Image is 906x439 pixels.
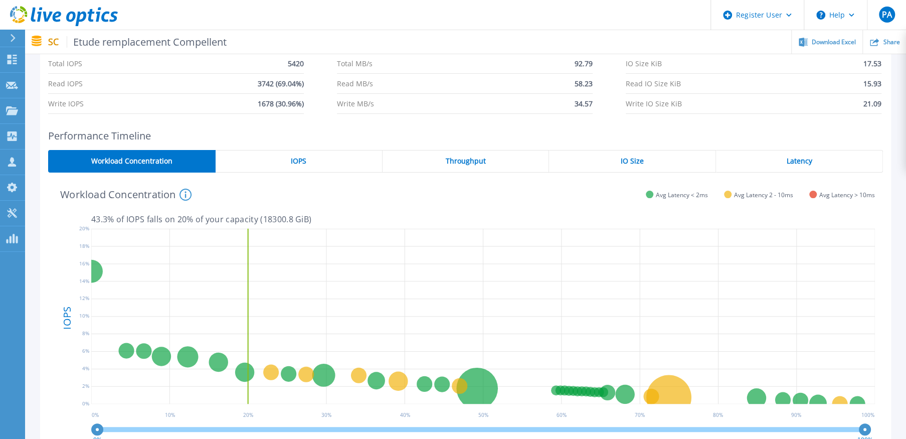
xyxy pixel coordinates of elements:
[82,347,89,354] text: 6%
[48,130,883,141] h2: Performance Timeline
[626,54,662,73] span: IO Size KiB
[861,411,874,418] text: 100 %
[400,411,410,418] text: 40 %
[48,54,82,73] span: Total IOPS
[881,11,891,19] span: PA
[79,277,89,284] text: 14%
[819,191,875,199] span: Avg Latency > 10ms
[626,94,682,113] span: Write IO Size KiB
[243,411,253,418] text: 20 %
[337,94,374,113] span: Write MB/s
[337,74,373,93] span: Read MB/s
[812,39,856,45] span: Download Excel
[48,94,84,113] span: Write IOPS
[557,411,567,418] text: 60 %
[575,94,593,113] span: 34.57
[82,400,89,407] text: 0%
[258,94,304,113] span: 1678 (30.96%)
[62,280,72,356] h4: IOPS
[321,411,331,418] text: 30 %
[713,411,723,418] text: 80 %
[60,189,192,201] h4: Workload Concentration
[337,54,373,73] span: Total MB/s
[82,330,89,337] text: 8%
[734,191,793,199] span: Avg Latency 2 - 10ms
[791,411,801,418] text: 90 %
[165,411,175,418] text: 10 %
[575,54,593,73] span: 92.79
[863,94,881,113] span: 21.09
[656,191,708,199] span: Avg Latency < 2ms
[635,411,645,418] text: 70 %
[92,411,99,418] text: 0 %
[787,157,812,165] span: Latency
[48,74,83,93] span: Read IOPS
[48,36,227,48] p: SC
[626,74,681,93] span: Read IO Size KiB
[883,39,899,45] span: Share
[91,157,172,165] span: Workload Concentration
[79,225,89,232] text: 20%
[82,382,89,389] text: 2%
[79,242,89,249] text: 18%
[863,54,881,73] span: 17.53
[445,157,485,165] span: Throughput
[291,157,306,165] span: IOPS
[621,157,644,165] span: IO Size
[91,215,875,224] p: 43.3 % of IOPS falls on 20 % of your capacity ( 18300.8 GiB )
[863,74,881,93] span: 15.93
[288,54,304,73] span: 5420
[575,74,593,93] span: 58.23
[79,260,89,267] text: 16%
[67,36,227,48] span: Etude remplacement Compellent
[82,365,89,372] text: 4%
[478,411,488,418] text: 50 %
[258,74,304,93] span: 3742 (69.04%)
